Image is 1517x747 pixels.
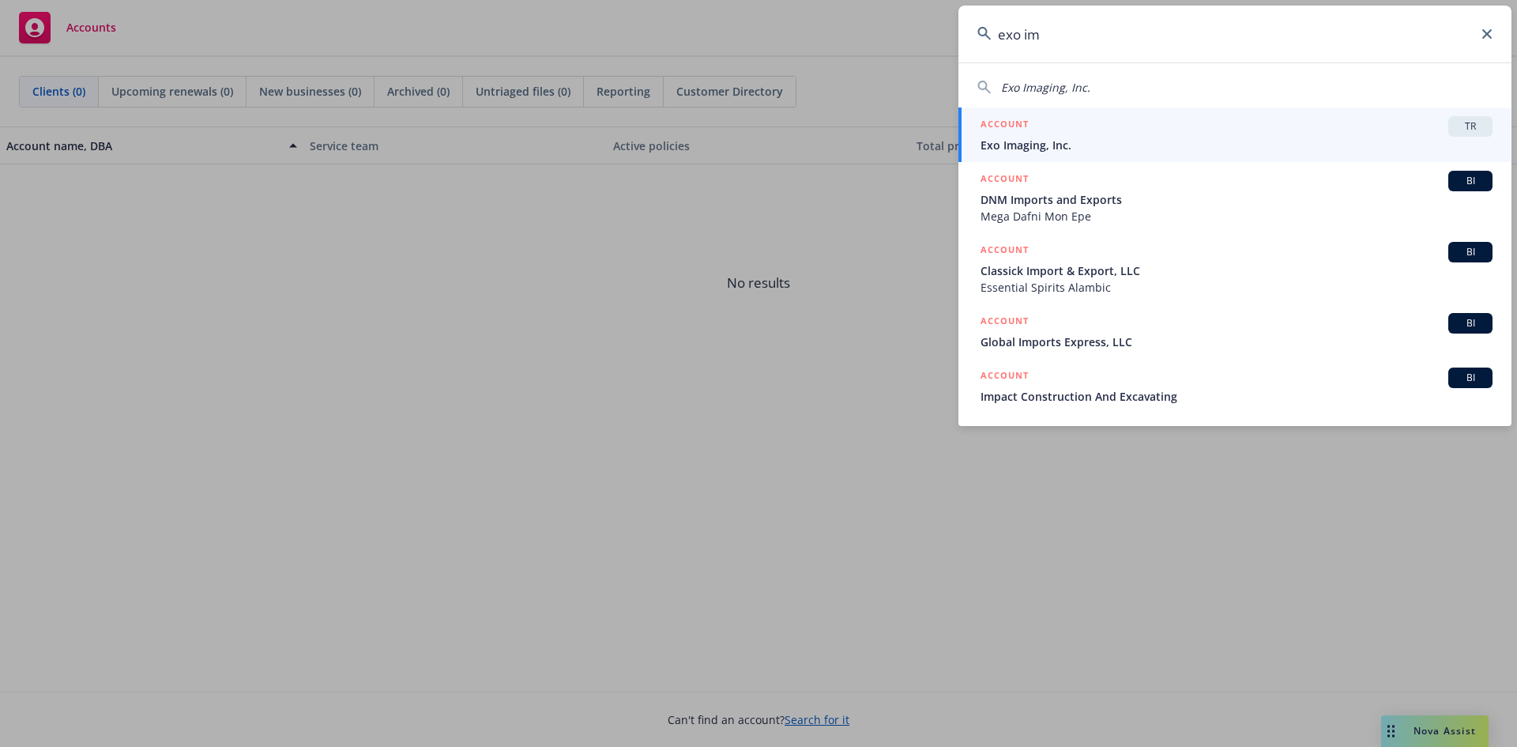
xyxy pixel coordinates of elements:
h5: ACCOUNT [981,171,1029,190]
span: Exo Imaging, Inc. [1001,80,1090,95]
a: ACCOUNTBIGlobal Imports Express, LLC [958,304,1511,359]
span: BI [1455,245,1486,259]
input: Search... [958,6,1511,62]
span: Impact Construction And Excavating [981,388,1493,405]
span: DNM Imports and Exports [981,191,1493,208]
span: Mega Dafni Mon Epe [981,208,1493,224]
span: Global Imports Express, LLC [981,334,1493,350]
span: Exo Imaging, Inc. [981,137,1493,153]
a: ACCOUNTBIDNM Imports and ExportsMega Dafni Mon Epe [958,162,1511,233]
span: BI [1455,174,1486,188]
h5: ACCOUNT [981,242,1029,261]
a: ACCOUNTBIClassick Import & Export, LLCEssential Spirits Alambic [958,233,1511,304]
span: BI [1455,316,1486,330]
a: ACCOUNTTRExo Imaging, Inc. [958,108,1511,162]
span: Essential Spirits Alambic [981,279,1493,296]
h5: ACCOUNT [981,116,1029,135]
h5: ACCOUNT [981,313,1029,332]
a: ACCOUNTBIImpact Construction And Excavating [958,359,1511,413]
h5: ACCOUNT [981,368,1029,387]
span: Classick Import & Export, LLC [981,262,1493,279]
span: BI [1455,371,1486,385]
span: TR [1455,119,1486,134]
